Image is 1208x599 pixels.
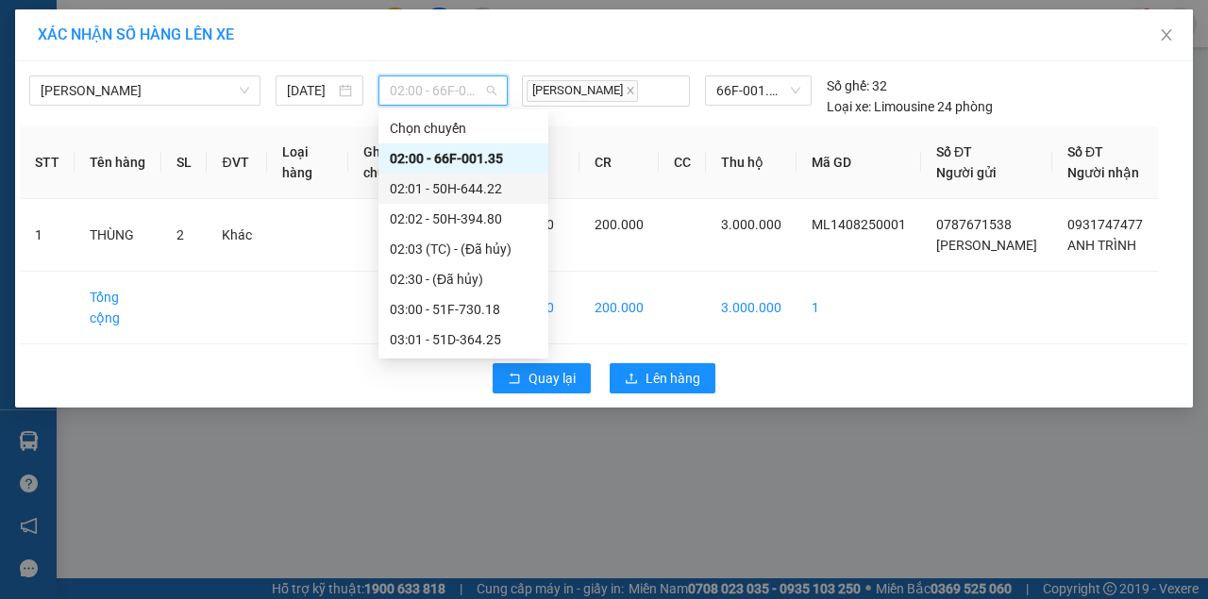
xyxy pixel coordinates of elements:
[1067,217,1143,232] span: 0931747477
[287,80,335,101] input: 14/08/2025
[221,16,412,58] div: [GEOGRAPHIC_DATA]
[936,144,972,159] span: Số ĐT
[16,61,208,88] div: 0787671538
[16,18,45,38] span: Gửi:
[508,372,521,387] span: rollback
[646,368,700,389] span: Lên hàng
[390,118,537,139] div: Chọn chuyến
[378,113,548,143] div: Chọn chuyến
[75,126,161,199] th: Tên hàng
[38,25,234,43] span: XÁC NHẬN SỐ HÀNG LÊN XE
[16,16,208,39] div: Mỹ Long
[16,88,208,133] div: TỔ 28 ẤP BÌNH [GEOGRAPHIC_DATA]
[176,227,184,242] span: 2
[390,208,537,229] div: 02:02 - 50H-394.80
[706,272,797,344] td: 3.000.000
[721,217,781,232] span: 3.000.000
[221,16,266,36] span: Nhận:
[207,199,267,272] td: Khác
[390,148,537,169] div: 02:00 - 66F-001.35
[493,363,591,393] button: rollbackQuay lại
[221,81,412,108] div: 0931747477
[827,75,869,96] span: Số ghế:
[716,76,800,105] span: 66F-001.35
[1067,238,1136,253] span: ANH TRÌNH
[1067,144,1103,159] span: Số ĐT
[390,76,495,105] span: 02:00 - 66F-001.35
[75,272,161,344] td: Tổng cộng
[706,126,797,199] th: Thu hộ
[1067,165,1139,180] span: Người nhận
[1159,27,1174,42] span: close
[527,80,638,102] span: [PERSON_NAME]
[626,86,635,95] span: close
[267,126,348,199] th: Loại hàng
[390,178,537,199] div: 02:01 - 50H-644.22
[827,96,871,117] span: Loại xe:
[207,126,267,199] th: ĐVT
[936,238,1037,253] span: [PERSON_NAME]
[221,58,412,81] div: ANH TRÌNH
[595,217,644,232] span: 200.000
[812,217,906,232] span: ML1408250001
[528,368,576,389] span: Quay lại
[390,329,537,350] div: 03:01 - 51D-364.25
[390,239,537,259] div: 02:03 (TC) - (Đã hủy)
[827,75,887,96] div: 32
[936,217,1012,232] span: 0787671538
[348,126,417,199] th: Ghi chú
[579,126,659,199] th: CR
[827,96,993,117] div: Limousine 24 phòng
[797,126,921,199] th: Mã GD
[797,272,921,344] td: 1
[20,199,75,272] td: 1
[1140,9,1193,62] button: Close
[41,76,249,105] span: Cao Lãnh - Hồ Chí Minh
[390,299,537,320] div: 03:00 - 51F-730.18
[579,272,659,344] td: 200.000
[20,126,75,199] th: STT
[161,126,207,199] th: SL
[936,165,997,180] span: Người gửi
[610,363,715,393] button: uploadLên hàng
[659,126,706,199] th: CC
[75,199,161,272] td: THÙNG
[16,39,208,61] div: [PERSON_NAME]
[625,372,638,387] span: upload
[390,269,537,290] div: 02:30 - (Đã hủy)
